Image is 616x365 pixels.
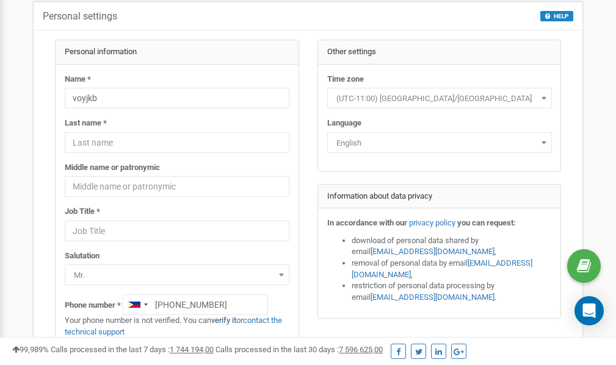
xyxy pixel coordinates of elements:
[318,185,561,209] div: Information about data privacy
[43,11,117,22] h5: Personal settings
[327,88,552,108] span: (UTC-11:00) Pacific/Midway
[332,90,548,107] span: (UTC-11:00) Pacific/Midway
[170,345,214,354] u: 1 744 194,00
[211,316,236,325] a: verify it
[339,345,383,354] u: 7 596 625,00
[65,315,289,338] p: Your phone number is not verified. You can or
[332,135,548,152] span: English
[51,345,214,354] span: Calls processed in the last 7 days :
[327,74,364,85] label: Time zone
[216,345,383,354] span: Calls processed in the last 30 days :
[65,264,289,285] span: Mr.
[327,218,407,227] strong: In accordance with our
[327,132,552,153] span: English
[65,250,100,262] label: Salutation
[352,235,552,258] li: download of personal data shared by email ,
[65,162,160,174] label: Middle name or patronymic
[65,74,91,85] label: Name *
[352,258,552,280] li: removal of personal data by email ,
[65,316,282,336] a: contact the technical support
[409,218,455,227] a: privacy policy
[65,176,289,197] input: Middle name or patronymic
[12,345,49,354] span: 99,989%
[352,280,552,303] li: restriction of personal data processing by email .
[540,11,573,21] button: HELP
[352,258,532,279] a: [EMAIL_ADDRESS][DOMAIN_NAME]
[65,88,289,108] input: Name
[65,300,121,311] label: Phone number *
[65,221,289,241] input: Job Title
[123,294,268,315] input: +1-800-555-55-55
[123,295,151,314] div: Telephone country code
[371,247,495,256] a: [EMAIL_ADDRESS][DOMAIN_NAME]
[69,267,285,284] span: Mr.
[327,118,361,129] label: Language
[65,118,107,129] label: Last name *
[371,292,495,302] a: [EMAIL_ADDRESS][DOMAIN_NAME]
[574,296,604,325] div: Open Intercom Messenger
[457,218,516,227] strong: you can request:
[65,132,289,153] input: Last name
[318,40,561,65] div: Other settings
[65,206,100,218] label: Job Title *
[56,40,299,65] div: Personal information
